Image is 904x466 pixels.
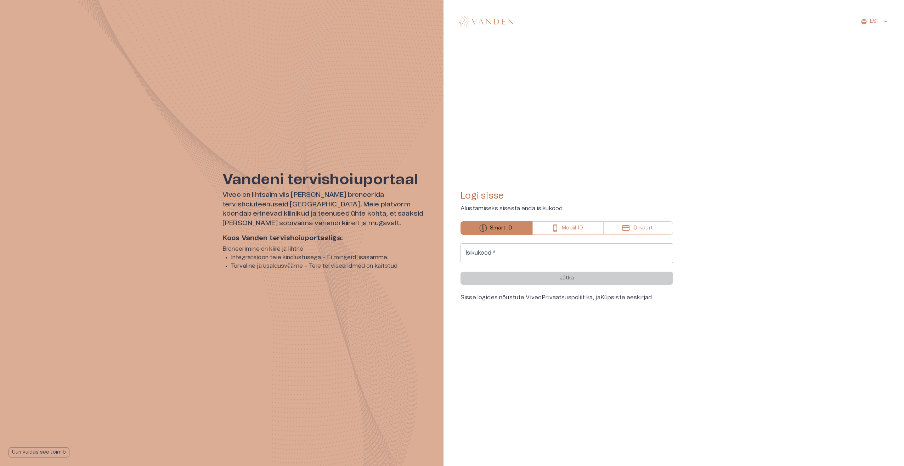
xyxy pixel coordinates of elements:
[849,434,904,454] iframe: Help widget launcher
[600,295,652,300] a: Küpsiste eeskirjad
[461,293,673,302] div: Sisse logides nõustute Viveo , ja
[9,447,69,457] button: Uuri kuidas see toimib
[458,16,513,27] img: Vanden logo
[860,16,890,27] button: EST
[490,224,512,232] p: Smart-ID
[12,449,66,456] p: Uuri kuidas see toimib
[461,190,673,201] h4: Logi sisse
[562,224,583,232] p: Mobiil-ID
[461,221,532,235] button: Smart-ID
[870,18,880,25] p: EST
[633,224,653,232] p: ID-kaart
[542,295,593,300] a: Privaatsuspoliitika
[461,204,673,213] p: Alustamiseks sisesta enda isikukood.
[603,221,673,235] button: ID-kaart
[532,221,603,235] button: Mobiil-ID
